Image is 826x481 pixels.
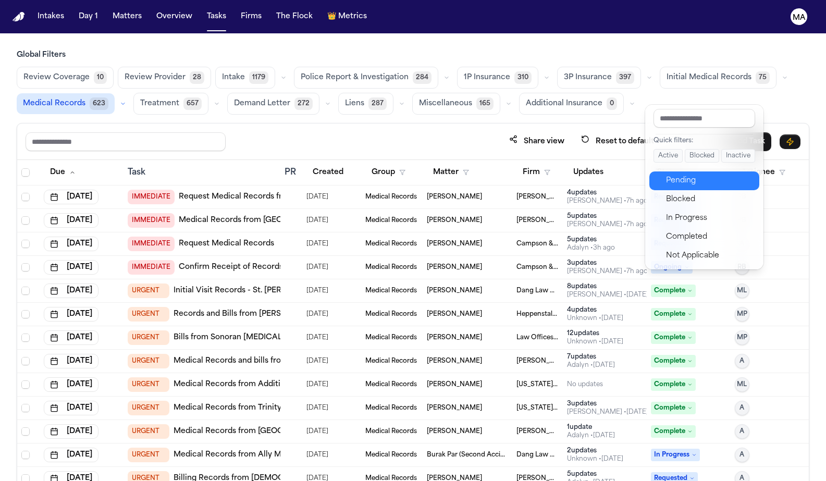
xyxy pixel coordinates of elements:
div: Pending [666,175,753,187]
div: Blocked [666,193,753,206]
div: In Progress [666,212,753,225]
button: Blocked [685,149,719,163]
div: Quick filters: [654,137,755,145]
div: Completed [666,231,753,243]
div: Status [645,105,763,269]
div: Not Applicable [666,250,753,262]
button: Inactive [721,149,755,163]
button: Active [654,149,683,163]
